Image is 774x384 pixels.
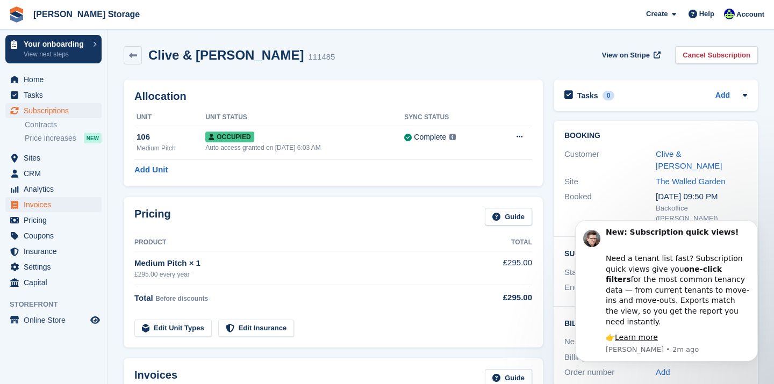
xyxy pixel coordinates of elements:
a: menu [5,182,102,197]
div: Booked [564,191,656,224]
th: Unit Status [205,109,404,126]
th: Total [471,234,532,251]
a: View on Stripe [598,46,663,64]
td: £295.00 [471,251,532,285]
h2: Allocation [134,90,532,103]
span: Insurance [24,244,88,259]
th: Unit [134,109,205,126]
p: Your onboarding [24,40,88,48]
div: 106 [137,131,205,143]
div: Medium Pitch × 1 [134,257,471,270]
a: menu [5,244,102,259]
span: Account [736,9,764,20]
a: Clive & [PERSON_NAME] [656,149,722,171]
a: menu [5,166,102,181]
div: NEW [84,133,102,143]
span: Settings [24,259,88,274]
h2: Tasks [577,91,598,100]
img: icon-info-grey-7440780725fd019a000dd9b08b2336e03edf1995a4989e88bcd33f0948082b44.svg [449,134,456,140]
a: Add Unit [134,164,168,176]
span: Occupied [205,132,254,142]
a: The Walled Garden [656,177,726,186]
span: Before discounts [155,295,208,302]
span: Pricing [24,213,88,228]
a: Guide [485,208,532,226]
a: menu [5,228,102,243]
h2: Clive & [PERSON_NAME] [148,48,304,62]
a: Edit Unit Types [134,320,212,337]
span: Total [134,293,153,302]
div: Medium Pitch [137,143,205,153]
span: Online Store [24,313,88,328]
img: Louise Pain [724,9,735,19]
a: [PERSON_NAME] Storage [29,5,144,23]
a: Price increases NEW [25,132,102,144]
a: Contracts [25,120,102,130]
span: Sites [24,150,88,165]
th: Product [134,234,471,251]
p: View next steps [24,49,88,59]
span: Help [699,9,714,19]
a: menu [5,213,102,228]
span: Price increases [25,133,76,143]
div: 111485 [308,51,335,63]
a: menu [5,103,102,118]
a: menu [5,259,102,274]
span: View on Stripe [602,50,650,61]
a: Cancel Subscription [675,46,758,64]
a: Add [715,90,730,102]
div: Backoffice ([PERSON_NAME]) [656,203,747,224]
span: Invoices [24,197,88,212]
a: Edit Insurance [218,320,295,337]
div: £295.00 [471,292,532,304]
a: Your onboarding View next steps [5,35,102,63]
a: menu [5,197,102,212]
th: Sync Status [404,109,493,126]
a: menu [5,275,102,290]
span: Capital [24,275,88,290]
div: 0 [603,91,615,100]
span: Analytics [24,182,88,197]
div: Complete [414,132,446,143]
a: menu [5,313,102,328]
span: Coupons [24,228,88,243]
span: Home [24,72,88,87]
h2: Pricing [134,208,171,226]
div: [DATE] 09:50 PM [656,191,747,203]
img: stora-icon-8386f47178a22dfd0bd8f6a31ec36ba5ce8667c1dd55bd0f319d3a0aa187defe.svg [9,6,25,23]
div: Customer [564,148,656,172]
span: CRM [24,166,88,181]
a: menu [5,150,102,165]
h2: Booking [564,132,747,140]
a: Preview store [89,314,102,327]
div: £295.00 every year [134,270,471,279]
span: Subscriptions [24,103,88,118]
span: Tasks [24,88,88,103]
a: menu [5,72,102,87]
div: Auto access granted on [DATE] 6:03 AM [205,143,404,153]
div: Site [564,176,656,188]
span: Create [646,9,668,19]
a: menu [5,88,102,103]
span: Storefront [10,299,107,310]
